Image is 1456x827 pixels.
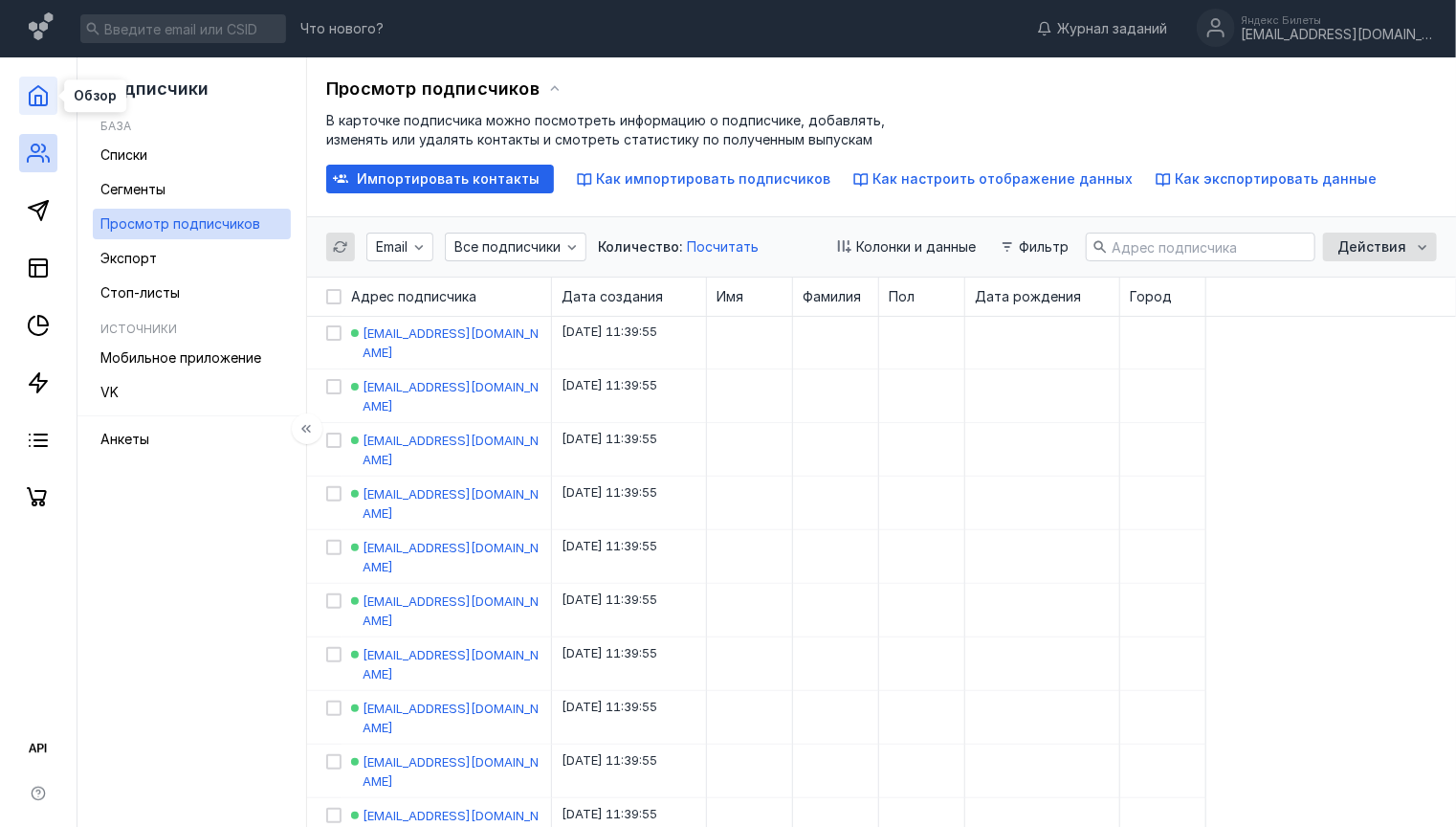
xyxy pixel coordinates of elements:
span: Анкеты [100,431,149,447]
button: Колонки и данные [830,233,985,261]
span: Город [1130,287,1172,306]
a: Списки [93,140,291,170]
button: Как импортировать подписчиков [577,169,830,189]
a: [EMAIL_ADDRESS][DOMAIN_NAME] [363,699,541,737]
span: Действия [1337,239,1406,256]
span: [EMAIL_ADDRESS][DOMAIN_NAME] [363,379,539,413]
span: [DATE] 11:39:55 [562,431,657,446]
span: [DATE] 11:39:55 [562,752,657,768]
span: [DATE] 11:39:55 [562,324,657,339]
button: Email [366,233,433,261]
span: Как экспортировать данные [1175,170,1377,187]
span: [EMAIL_ADDRESS][DOMAIN_NAME] [363,540,539,574]
h5: Источники [100,322,177,336]
span: VK [100,384,119,400]
a: Мобильное приложение [93,343,291,373]
button: Действия [1323,233,1437,261]
span: [EMAIL_ADDRESS][DOMAIN_NAME] [363,433,539,467]
span: Стоп-листы [100,284,180,301]
a: Что нового? [291,22,393,35]
span: Все подписчики [454,239,561,256]
span: Имя [717,287,743,306]
a: Сегменты [93,174,291,205]
span: Колонки и данные [856,239,976,256]
a: [EMAIL_ADDRESS][DOMAIN_NAME] [363,377,541,415]
span: Посчитать [687,238,759,255]
button: Как настроить отображение данных [853,169,1133,189]
span: [EMAIL_ADDRESS][DOMAIN_NAME] [363,701,539,735]
span: Как импортировать подписчиков [596,170,830,187]
span: Импортировать контакты [357,171,540,188]
button: Все подписчики [445,233,586,261]
a: Анкеты [93,424,291,455]
a: Импортировать контакты [326,165,554,193]
span: [DATE] 11:39:55 [562,592,657,607]
span: Сегменты [100,181,165,197]
span: [EMAIL_ADDRESS][DOMAIN_NAME] [363,754,539,789]
a: Журнал заданий [1027,19,1177,38]
a: [EMAIL_ADDRESS][DOMAIN_NAME] [363,484,541,523]
span: [DATE] 11:39:55 [562,484,657,500]
span: [EMAIL_ADDRESS][DOMAIN_NAME] [363,647,539,682]
span: Экспорт [100,250,157,266]
span: [DATE] 11:39:55 [562,806,657,821]
h5: База [100,119,131,133]
div: Яндекс Билеты [1241,14,1432,26]
span: Пол [889,287,915,306]
span: Журнал заданий [1057,19,1167,38]
span: [EMAIL_ADDRESS][DOMAIN_NAME] [363,325,539,360]
a: [EMAIL_ADDRESS][DOMAIN_NAME] [363,592,541,630]
span: Просмотр подписчиков [100,215,260,232]
button: Посчитать [687,237,759,257]
span: Фамилия [803,287,861,306]
span: Дата рождения [975,287,1081,306]
span: Фильтр [1019,239,1069,256]
a: VK [93,377,291,408]
a: [EMAIL_ADDRESS][DOMAIN_NAME] [363,431,541,469]
a: Стоп-листы [93,278,291,308]
span: Email [376,239,408,256]
a: [EMAIL_ADDRESS][DOMAIN_NAME] [363,645,541,683]
span: Подписчики [100,78,209,99]
span: Как настроить отображение данных [872,170,1133,187]
span: Адрес подписчика [351,287,476,306]
a: Просмотр подписчиков [93,209,291,239]
span: [EMAIL_ADDRESS][DOMAIN_NAME] [363,593,539,628]
span: В карточке подписчика можно посмотреть информацию о подписчике, добавлять, изменять или удалять к... [326,112,885,147]
span: Обзор [74,89,117,102]
span: [DATE] 11:39:55 [562,645,657,660]
span: [DATE] 11:39:55 [562,377,657,392]
button: Фильтр [993,233,1078,261]
a: [EMAIL_ADDRESS][DOMAIN_NAME] [363,752,541,791]
span: Что нового? [300,22,384,35]
span: Количество: [598,237,683,257]
input: Адрес подписчика [1087,234,1314,260]
a: [EMAIL_ADDRESS][DOMAIN_NAME] [363,324,541,362]
span: Мобильное приложение [100,349,261,366]
input: Введите email или CSID [80,14,286,43]
button: Как экспортировать данные [1156,169,1377,189]
span: Списки [100,146,147,163]
span: Дата создания [562,287,663,306]
a: Экспорт [93,243,291,274]
div: [EMAIL_ADDRESS][DOMAIN_NAME] [1241,27,1432,43]
span: [EMAIL_ADDRESS][DOMAIN_NAME] [363,486,539,521]
span: Просмотр подписчиков [326,78,540,100]
a: [EMAIL_ADDRESS][DOMAIN_NAME] [363,538,541,576]
span: [DATE] 11:39:55 [562,699,657,714]
span: [DATE] 11:39:55 [562,538,657,553]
